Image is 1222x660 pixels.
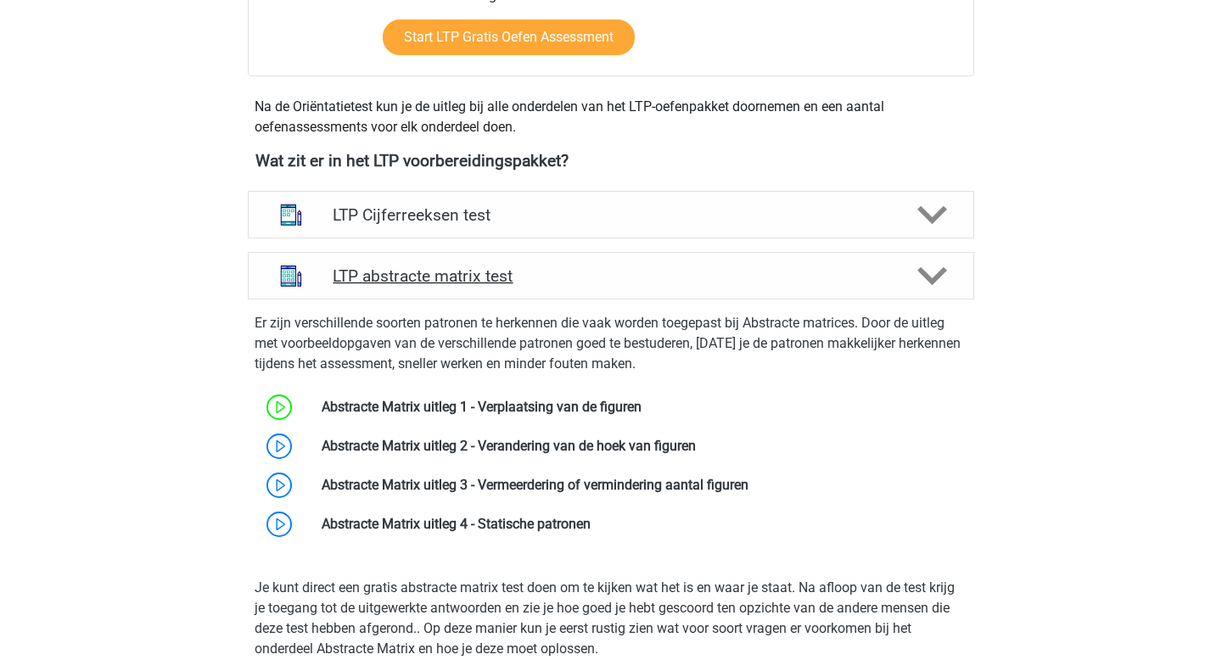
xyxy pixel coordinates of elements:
div: Abstracte Matrix uitleg 2 - Verandering van de hoek van figuren [309,436,973,456]
div: Na de Oriëntatietest kun je de uitleg bij alle onderdelen van het LTP-oefenpakket doornemen en ee... [248,97,974,137]
a: cijferreeksen LTP Cijferreeksen test [241,191,981,238]
h4: LTP Cijferreeksen test [333,205,888,225]
div: Abstracte Matrix uitleg 4 - Statische patronen [309,514,973,534]
a: abstracte matrices LTP abstracte matrix test [241,252,981,299]
img: cijferreeksen [269,193,313,237]
div: Abstracte Matrix uitleg 3 - Vermeerdering of vermindering aantal figuren [309,475,973,495]
h4: Wat zit er in het LTP voorbereidingspakket? [255,151,967,171]
a: Start LTP Gratis Oefen Assessment [383,20,635,55]
p: Er zijn verschillende soorten patronen te herkennen die vaak worden toegepast bij Abstracte matri... [255,313,967,374]
img: abstracte matrices [269,254,313,298]
h4: LTP abstracte matrix test [333,266,888,286]
div: Abstracte Matrix uitleg 1 - Verplaatsing van de figuren [309,397,973,417]
p: Je kunt direct een gratis abstracte matrix test doen om te kijken wat het is en waar je staat. Na... [255,578,967,659]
